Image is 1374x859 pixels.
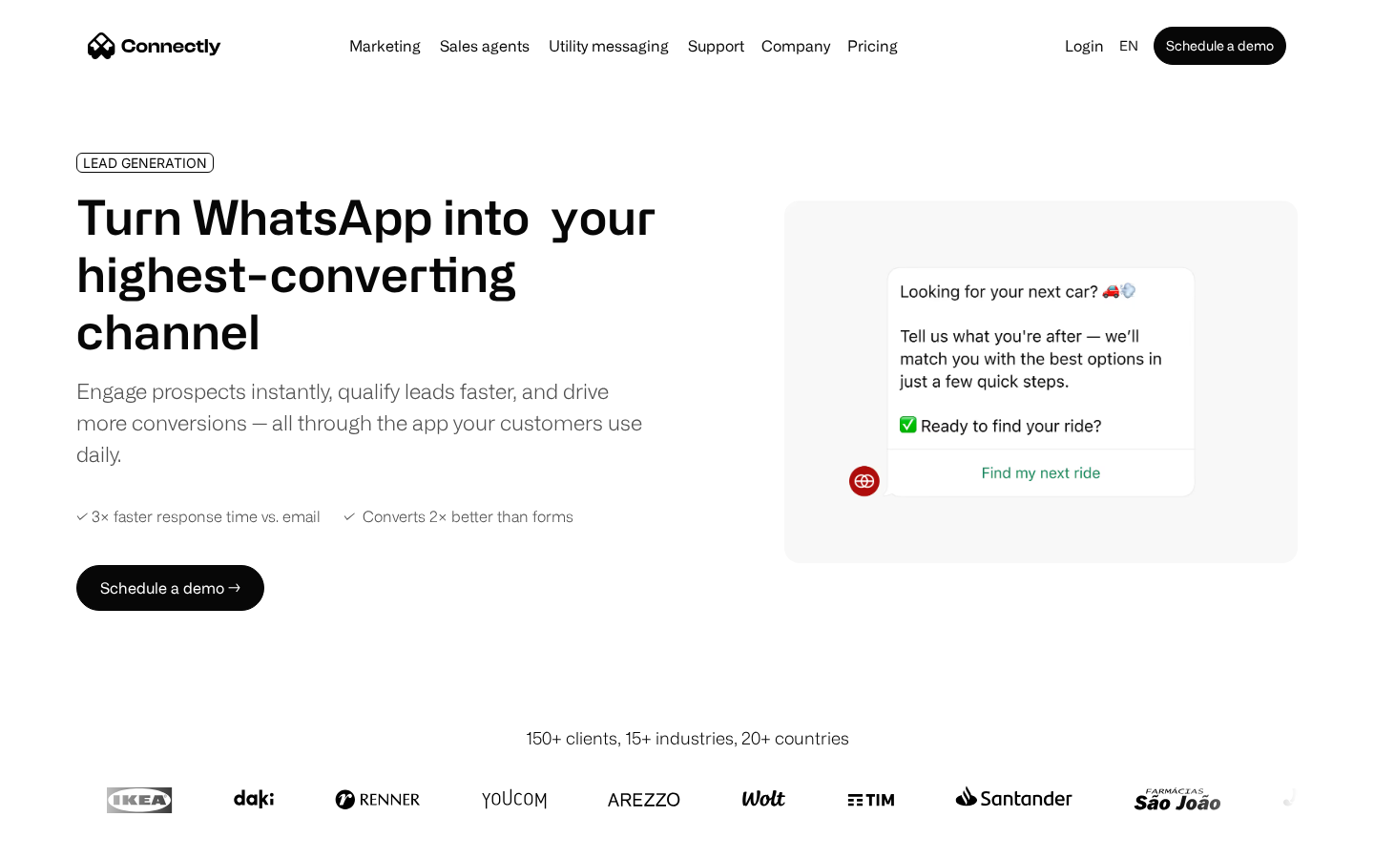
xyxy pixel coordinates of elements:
[83,156,207,170] div: LEAD GENERATION
[541,38,677,53] a: Utility messaging
[76,375,656,470] div: Engage prospects instantly, qualify leads faster, and drive more conversions — all through the ap...
[526,725,849,751] div: 150+ clients, 15+ industries, 20+ countries
[1119,32,1138,59] div: en
[432,38,537,53] a: Sales agents
[343,508,573,526] div: ✓ Converts 2× better than forms
[76,565,264,611] a: Schedule a demo →
[1057,32,1112,59] a: Login
[342,38,428,53] a: Marketing
[38,826,114,852] ul: Language list
[1154,27,1286,65] a: Schedule a demo
[76,508,321,526] div: ✓ 3× faster response time vs. email
[840,38,906,53] a: Pricing
[19,824,114,852] aside: Language selected: English
[680,38,752,53] a: Support
[761,32,830,59] div: Company
[76,188,656,360] h1: Turn WhatsApp into your highest-converting channel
